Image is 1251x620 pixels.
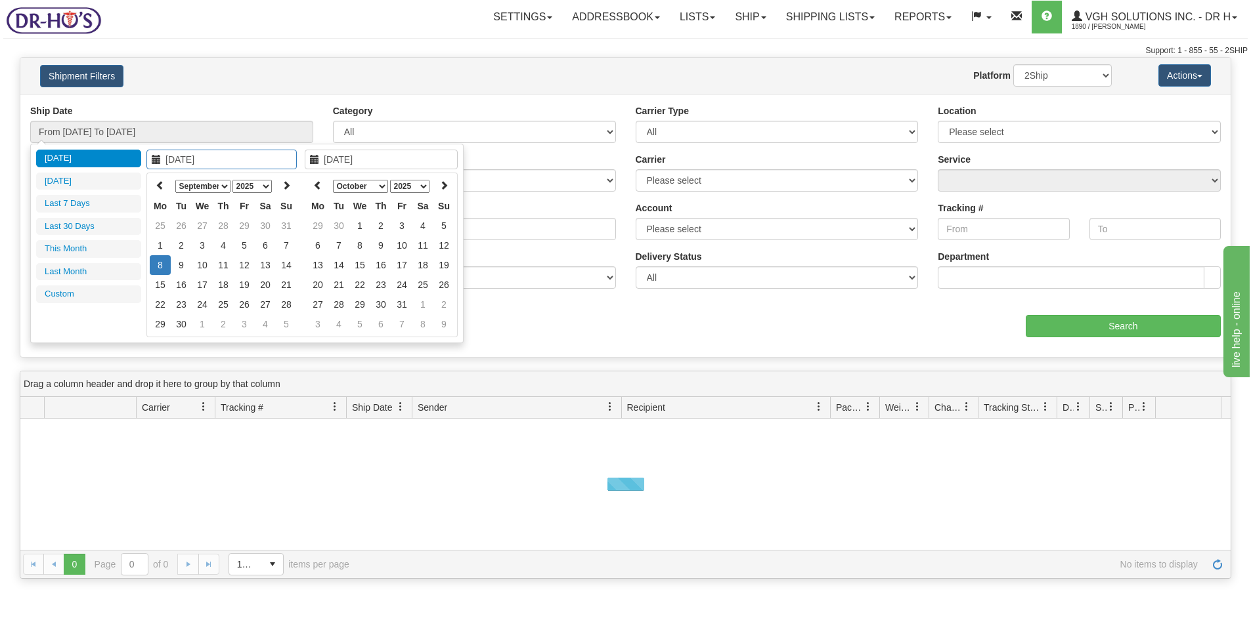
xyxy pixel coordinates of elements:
[349,236,370,255] td: 8
[349,255,370,275] td: 15
[391,314,412,334] td: 7
[95,553,169,575] span: Page of 0
[255,255,276,275] td: 13
[307,216,328,236] td: 29
[171,196,192,216] th: Tu
[3,45,1248,56] div: Support: 1 - 855 - 55 - 2SHIP
[171,314,192,334] td: 30
[412,314,433,334] td: 8
[1057,397,1089,419] th: Press ctrl + space to group
[36,240,141,258] li: This Month
[36,195,141,213] li: Last 7 Days
[879,397,929,419] th: Press ctrl + space to group
[370,216,391,236] td: 2
[370,275,391,295] td: 23
[973,69,1011,82] label: Platform
[234,236,255,255] td: 5
[1067,396,1089,418] a: Delivery Status filter column settings
[1100,396,1122,418] a: Shipment Issues filter column settings
[885,401,913,414] span: Weight
[192,255,213,275] td: 10
[725,1,776,33] a: Ship
[234,275,255,295] td: 19
[808,396,830,418] a: Recipient filter column settings
[213,255,234,275] td: 11
[328,236,349,255] td: 7
[150,255,171,275] td: 8
[391,236,412,255] td: 10
[636,201,672,215] label: Account
[30,104,73,117] label: Ship Date
[234,216,255,236] td: 29
[391,216,412,236] td: 3
[776,1,885,33] a: Shipping lists
[192,275,213,295] td: 17
[276,295,297,314] td: 28
[307,255,328,275] td: 13
[412,255,433,275] td: 18
[984,401,1041,414] span: Tracking Status
[276,314,297,334] td: 5
[328,196,349,216] th: Tu
[234,314,255,334] td: 3
[192,236,213,255] td: 3
[150,314,171,334] td: 29
[276,255,297,275] td: 14
[328,216,349,236] td: 30
[192,295,213,314] td: 24
[349,275,370,295] td: 22
[150,236,171,255] td: 1
[307,295,328,314] td: 27
[349,295,370,314] td: 29
[433,275,454,295] td: 26
[1122,397,1155,419] th: Press ctrl + space to group
[40,65,123,87] button: Shipment Filters
[328,255,349,275] td: 14
[262,554,283,575] span: select
[192,216,213,236] td: 27
[20,371,1231,397] div: Drag a column header and drop it here to group by that column
[621,397,831,419] th: Press ctrl + space to group
[36,150,141,167] li: [DATE]
[433,216,454,236] td: 5
[368,559,1198,569] span: No items to display
[3,3,104,37] img: logo1890.jpg
[370,236,391,255] td: 9
[234,255,255,275] td: 12
[433,255,454,275] td: 19
[938,218,1069,240] input: From
[391,295,412,314] td: 31
[885,1,961,33] a: Reports
[229,553,284,575] span: Page sizes drop down
[192,396,215,418] a: Carrier filter column settings
[830,397,879,419] th: Press ctrl + space to group
[64,554,85,575] span: Page 0
[36,263,141,281] li: Last Month
[307,196,328,216] th: Mo
[255,196,276,216] th: Sa
[1095,401,1107,414] span: Shipment Issues
[213,314,234,334] td: 2
[213,196,234,216] th: Th
[136,397,215,419] th: Press ctrl + space to group
[1026,315,1221,337] input: Search
[171,255,192,275] td: 9
[412,196,433,216] th: Sa
[328,275,349,295] td: 21
[237,558,254,571] span: 1000
[333,104,373,117] label: Category
[255,236,276,255] td: 6
[328,295,349,314] td: 28
[36,173,141,190] li: [DATE]
[213,216,234,236] td: 28
[215,397,346,419] th: Press ctrl + space to group
[255,216,276,236] td: 30
[307,314,328,334] td: 3
[433,236,454,255] td: 12
[599,396,621,418] a: Sender filter column settings
[171,236,192,255] td: 2
[978,397,1057,419] th: Press ctrl + space to group
[142,401,170,414] span: Carrier
[1207,554,1228,575] a: Refresh
[150,275,171,295] td: 15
